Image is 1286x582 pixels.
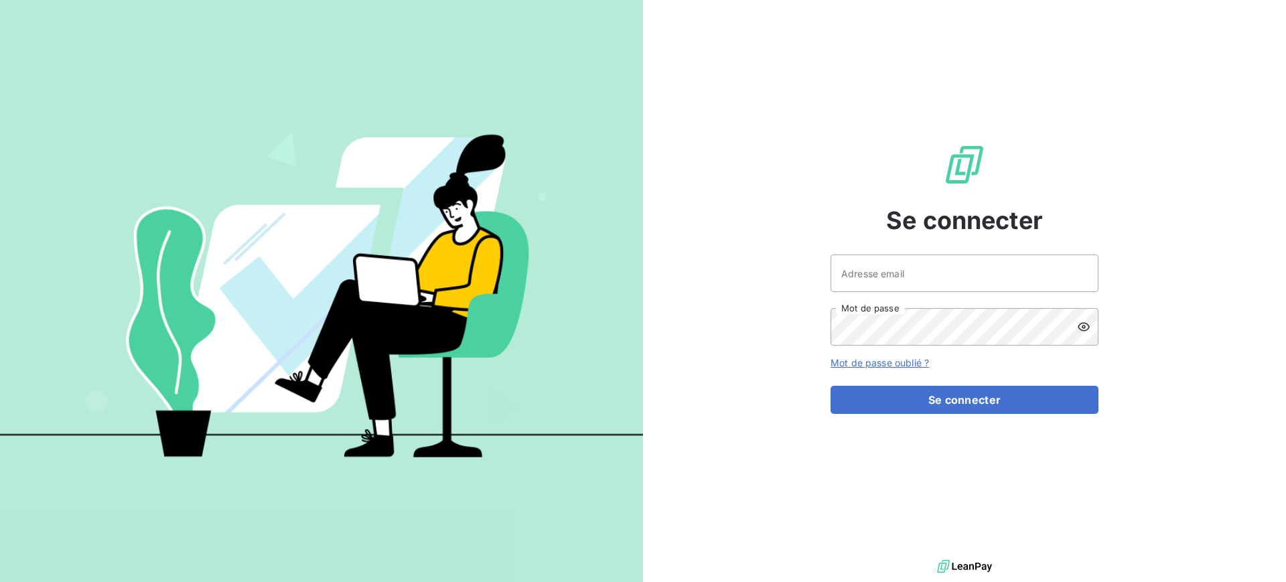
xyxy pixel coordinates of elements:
img: Logo LeanPay [943,143,986,186]
span: Se connecter [886,202,1043,238]
button: Se connecter [831,386,1098,414]
input: placeholder [831,254,1098,292]
img: logo [937,557,992,577]
a: Mot de passe oublié ? [831,357,929,368]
